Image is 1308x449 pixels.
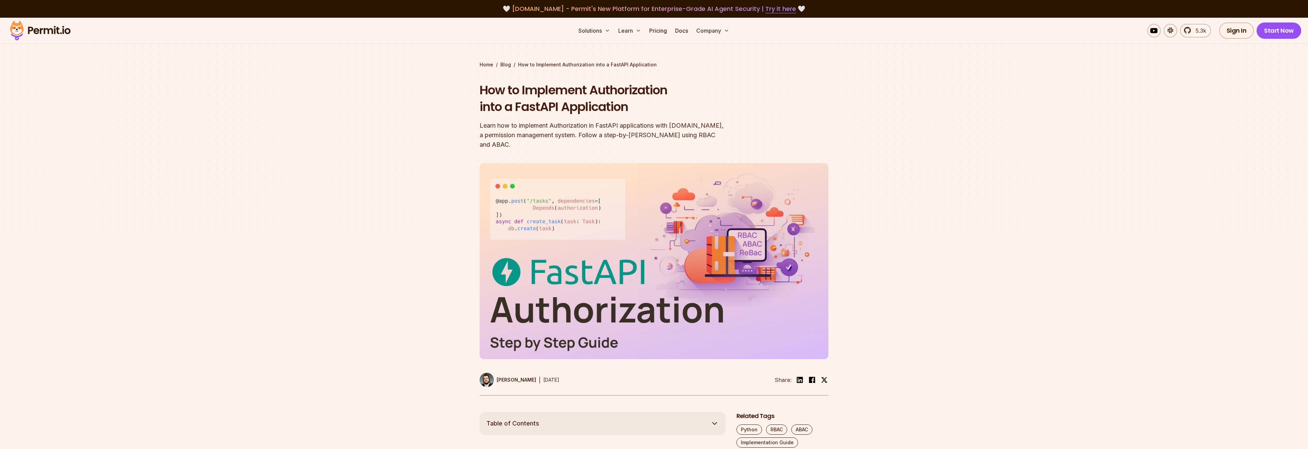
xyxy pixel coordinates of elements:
[736,437,798,448] a: Implementation Guide
[480,61,493,68] a: Home
[480,373,536,387] a: [PERSON_NAME]
[480,412,726,435] button: Table of Contents
[16,4,1292,14] div: 🤍 🤍
[647,24,670,37] a: Pricing
[539,376,541,384] div: |
[486,419,539,428] span: Table of Contents
[480,61,828,68] div: / /
[796,376,804,384] img: linkedin
[616,24,644,37] button: Learn
[1192,27,1206,35] span: 5.3k
[480,121,741,149] div: Learn how to implement Authorization in FastAPI applications with [DOMAIN_NAME], a permission man...
[1180,24,1211,37] a: 5.3k
[480,163,828,359] img: How to Implement Authorization into a FastAPI Application
[791,424,812,435] a: ABAC
[672,24,691,37] a: Docs
[736,412,828,420] h2: Related Tags
[821,376,828,383] img: twitter
[500,61,511,68] a: Blog
[808,376,816,384] img: facebook
[775,376,792,384] li: Share:
[497,376,536,383] p: [PERSON_NAME]
[480,82,741,115] h1: How to Implement Authorization into a FastAPI Application
[543,377,559,383] time: [DATE]
[1219,22,1254,39] a: Sign In
[1257,22,1301,39] a: Start Now
[576,24,613,37] button: Solutions
[694,24,732,37] button: Company
[736,424,762,435] a: Python
[512,4,796,13] span: [DOMAIN_NAME] - Permit's New Platform for Enterprise-Grade AI Agent Security |
[766,424,787,435] a: RBAC
[765,4,796,13] a: Try it here
[7,19,74,42] img: Permit logo
[480,373,494,387] img: Gabriel L. Manor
